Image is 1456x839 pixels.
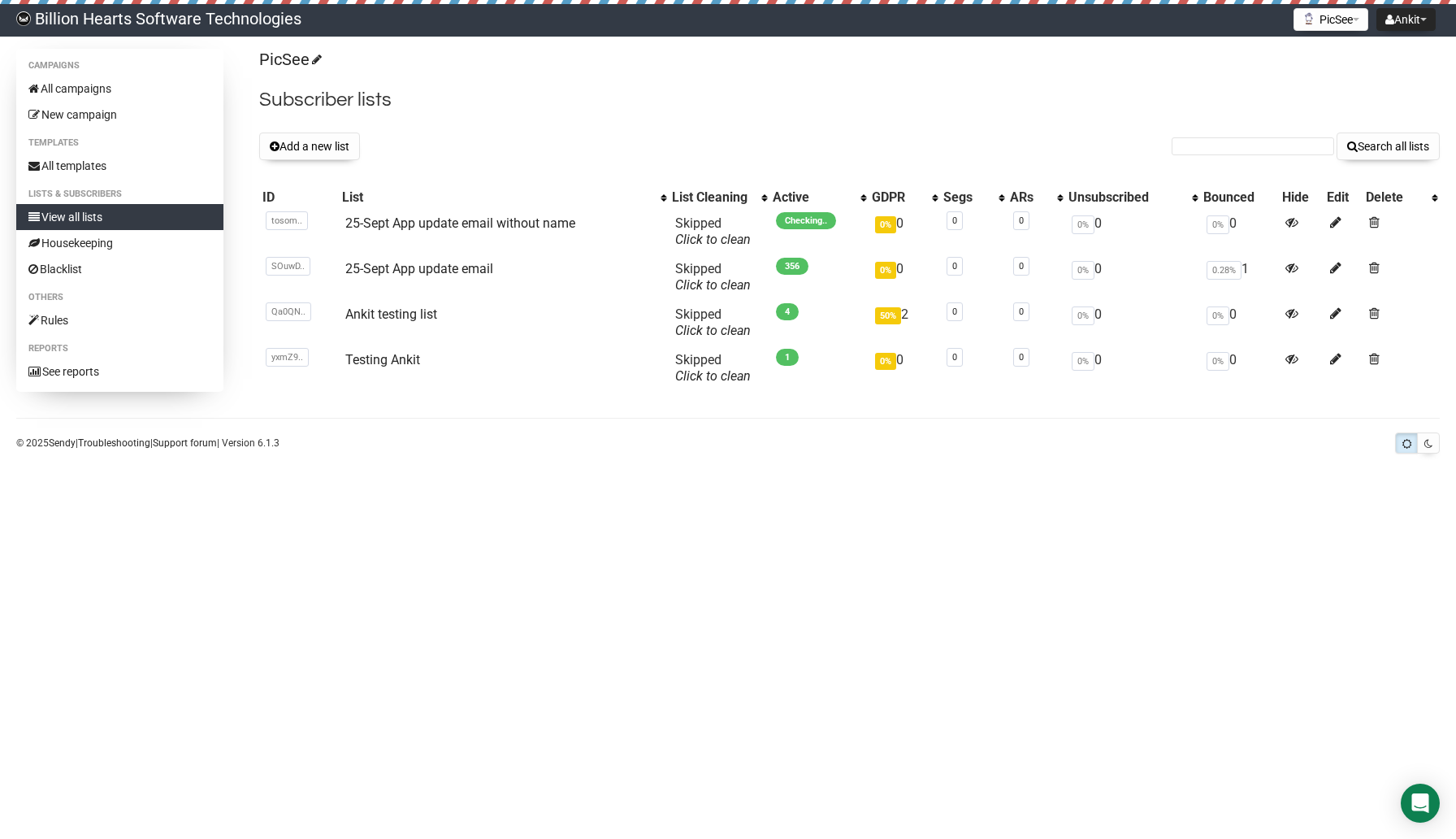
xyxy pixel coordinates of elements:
span: SOuwD.. [266,257,310,276]
td: 1 [1200,254,1278,300]
th: Hide: No sort applied, sorting is disabled [1279,186,1324,209]
div: ARs [1010,189,1049,206]
a: New campaign [16,102,223,128]
th: Unsubscribed: No sort applied, activate to apply an ascending sort [1065,186,1201,209]
td: 0 [1200,300,1278,346]
a: 25-Sept App update email [345,261,493,276]
th: Edit: No sort applied, sorting is disabled [1324,186,1362,209]
a: Click to clean [675,368,751,384]
img: effe5b2fa787bc607dbd7d713549ef12 [16,11,31,26]
span: Qa0QN.. [266,302,311,321]
a: PicSee [259,50,319,69]
td: 0 [869,346,940,391]
a: 0 [1019,261,1024,272]
td: 0 [1200,209,1278,254]
a: Support forum [153,437,217,449]
a: Troubleshooting [78,437,150,449]
div: GDPR [872,189,924,206]
a: 0 [952,261,957,272]
div: ID [262,189,336,206]
th: Bounced: No sort applied, sorting is disabled [1200,186,1278,209]
div: Active [773,189,852,206]
a: 0 [1019,215,1024,226]
span: 0% [1072,352,1094,371]
a: Blacklist [16,256,223,282]
div: Segs [943,189,990,206]
span: 0% [875,216,896,233]
span: tosom.. [266,211,308,230]
a: See reports [16,359,223,385]
th: Active: No sort applied, activate to apply an ascending sort [769,186,869,209]
span: 1 [776,349,799,366]
a: Click to clean [675,232,751,247]
td: 0 [869,209,940,254]
th: List Cleaning: No sort applied, activate to apply an ascending sort [669,186,769,209]
li: Others [16,288,223,307]
span: Checking.. [776,212,836,229]
td: 0 [1065,254,1201,300]
td: 0 [1065,209,1201,254]
span: 0% [1072,215,1094,234]
th: GDPR: No sort applied, activate to apply an ascending sort [869,186,940,209]
li: Lists & subscribers [16,185,223,204]
a: View all lists [16,204,223,230]
div: Open Intercom Messenger [1401,784,1440,823]
td: 0 [1065,346,1201,391]
button: Ankit [1376,8,1436,31]
th: ID: No sort applied, sorting is disabled [259,186,339,209]
span: 0% [1072,306,1094,325]
a: 0 [952,306,957,317]
a: 0 [1019,352,1024,363]
button: Search all lists [1337,133,1440,160]
span: Skipped [675,261,751,293]
span: 0.28% [1207,261,1241,280]
a: Click to clean [675,323,751,338]
th: Delete: No sort applied, activate to apply an ascending sort [1363,186,1440,209]
a: Click to clean [675,277,751,293]
li: Reports [16,339,223,359]
a: Sendy [49,437,76,449]
span: 0% [1207,352,1229,371]
a: 0 [1019,306,1024,317]
span: 356 [776,258,808,275]
span: yxmZ9.. [266,348,309,367]
span: 4 [776,303,799,320]
a: All campaigns [16,76,223,102]
th: ARs: No sort applied, activate to apply an ascending sort [1007,186,1065,209]
span: Skipped [675,306,751,338]
td: 2 [869,300,940,346]
span: Skipped [675,352,751,384]
span: 0% [1207,215,1229,234]
div: Edit [1327,189,1358,206]
td: 0 [1065,300,1201,346]
a: Housekeeping [16,230,223,256]
img: 1.png [1302,12,1315,25]
div: Hide [1282,189,1321,206]
td: 0 [869,254,940,300]
button: Add a new list [259,133,360,160]
th: List: No sort applied, activate to apply an ascending sort [339,186,669,209]
div: List Cleaning [672,189,753,206]
a: 0 [952,215,957,226]
a: Rules [16,307,223,333]
th: Segs: No sort applied, activate to apply an ascending sort [940,186,1006,209]
div: List [342,189,652,206]
p: © 2025 | | | Version 6.1.3 [16,434,279,452]
span: 0% [875,353,896,370]
span: 0% [875,262,896,279]
span: 0% [1072,261,1094,280]
a: 0 [952,352,957,363]
li: Campaigns [16,56,223,76]
a: All templates [16,153,223,179]
a: Testing Ankit [345,352,420,367]
li: Templates [16,133,223,153]
button: PicSee [1293,8,1368,31]
div: Delete [1366,189,1423,206]
div: Unsubscribed [1068,189,1185,206]
span: Skipped [675,215,751,247]
a: 25-Sept App update email without name [345,215,575,231]
td: 0 [1200,346,1278,391]
a: Ankit testing list [345,306,437,322]
h2: Subscriber lists [259,85,1440,115]
span: 50% [875,307,901,324]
